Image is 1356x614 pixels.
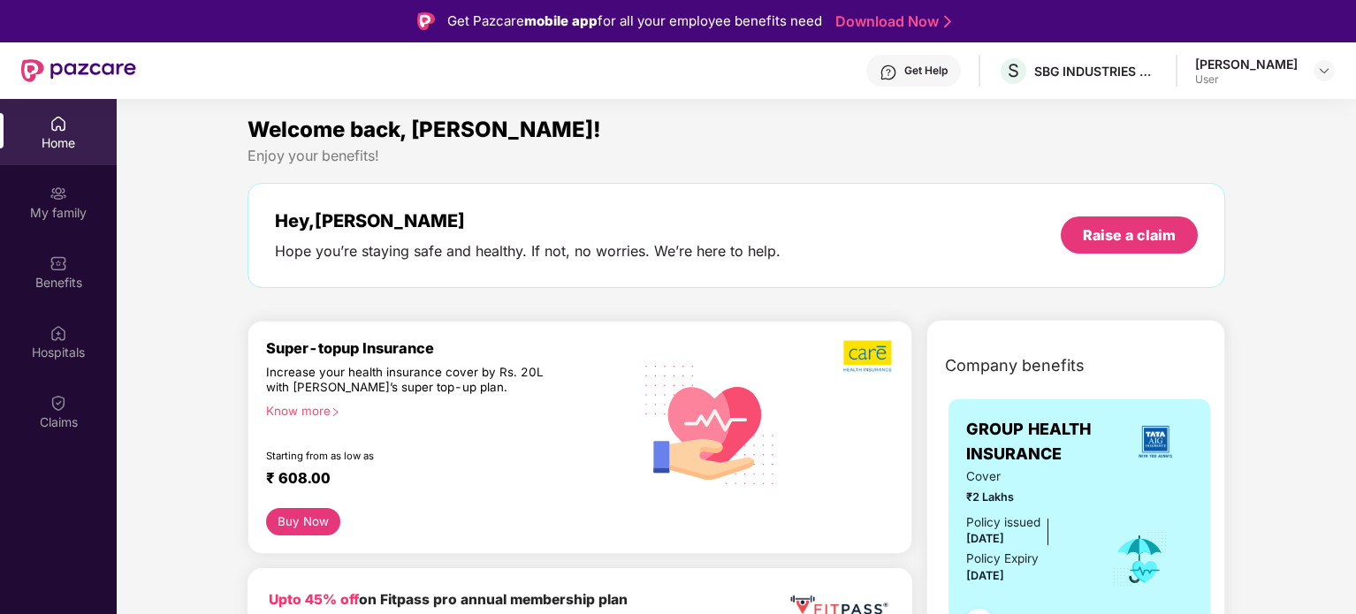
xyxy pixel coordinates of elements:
[269,591,628,608] b: on Fitpass pro annual membership plan
[1131,418,1179,466] img: insurerLogo
[21,59,136,82] img: New Pazcare Logo
[266,404,621,416] div: Know more
[50,254,67,272] img: svg+xml;base64,PHN2ZyBpZD0iQmVuZWZpdHMiIHhtbG5zPSJodHRwOi8vd3d3LnczLm9yZy8yMDAwL3N2ZyIgd2lkdGg9Ij...
[966,569,1004,582] span: [DATE]
[1083,225,1176,245] div: Raise a claim
[50,394,67,412] img: svg+xml;base64,PHN2ZyBpZD0iQ2xhaW0iIHhtbG5zPSJodHRwOi8vd3d3LnczLm9yZy8yMDAwL3N2ZyIgd2lkdGg9IjIwIi...
[50,324,67,342] img: svg+xml;base64,PHN2ZyBpZD0iSG9zcGl0YWxzIiB4bWxucz0iaHR0cDovL3d3dy53My5vcmcvMjAwMC9zdmciIHdpZHRoPS...
[632,344,789,504] img: svg+xml;base64,PHN2ZyB4bWxucz0iaHR0cDovL3d3dy53My5vcmcvMjAwMC9zdmciIHhtbG5zOnhsaW5rPSJodHRwOi8vd3...
[50,185,67,202] img: svg+xml;base64,PHN2ZyB3aWR0aD0iMjAiIGhlaWdodD0iMjAiIHZpZXdCb3g9IjAgMCAyMCAyMCIgZmlsbD0ibm9uZSIgeG...
[269,591,359,608] b: Upto 45% off
[447,11,822,32] div: Get Pazcare for all your employee benefits need
[524,12,598,29] strong: mobile app
[266,339,632,357] div: Super-topup Insurance
[966,550,1039,568] div: Policy Expiry
[331,407,340,417] span: right
[966,417,1118,467] span: GROUP HEALTH INSURANCE
[1034,63,1158,80] div: SBG INDUSTRIES PRIVATE LIMITED
[266,508,341,535] button: Buy Now
[835,12,946,31] a: Download Now
[1317,64,1331,78] img: svg+xml;base64,PHN2ZyBpZD0iRHJvcGRvd24tMzJ4MzIiIHhtbG5zPSJodHRwOi8vd3d3LnczLm9yZy8yMDAwL3N2ZyIgd2...
[1195,56,1298,72] div: [PERSON_NAME]
[266,469,614,490] div: ₹ 608.00
[966,467,1087,486] span: Cover
[266,365,556,397] div: Increase your health insurance cover by Rs. 20L with [PERSON_NAME]’s super top-up plan.
[248,147,1226,165] div: Enjoy your benefits!
[880,64,897,81] img: svg+xml;base64,PHN2ZyBpZD0iSGVscC0zMngzMiIgeG1sbnM9Imh0dHA6Ly93d3cudzMub3JnLzIwMDAvc3ZnIiB3aWR0aD...
[1008,60,1019,81] span: S
[275,210,781,231] div: Hey, [PERSON_NAME]
[50,115,67,133] img: svg+xml;base64,PHN2ZyBpZD0iSG9tZSIgeG1sbnM9Imh0dHA6Ly93d3cudzMub3JnLzIwMDAvc3ZnIiB3aWR0aD0iMjAiIG...
[275,242,781,261] div: Hope you’re staying safe and healthy. If not, no worries. We’re here to help.
[966,532,1004,545] span: [DATE]
[843,339,894,373] img: b5dec4f62d2307b9de63beb79f102df3.png
[266,450,557,462] div: Starting from as low as
[966,489,1087,506] span: ₹2 Lakhs
[1111,530,1169,588] img: icon
[904,64,948,78] div: Get Help
[945,353,1085,378] span: Company benefits
[248,117,601,142] span: Welcome back, [PERSON_NAME]!
[417,12,435,30] img: Logo
[944,12,951,31] img: Stroke
[1195,72,1298,87] div: User
[966,513,1040,532] div: Policy issued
